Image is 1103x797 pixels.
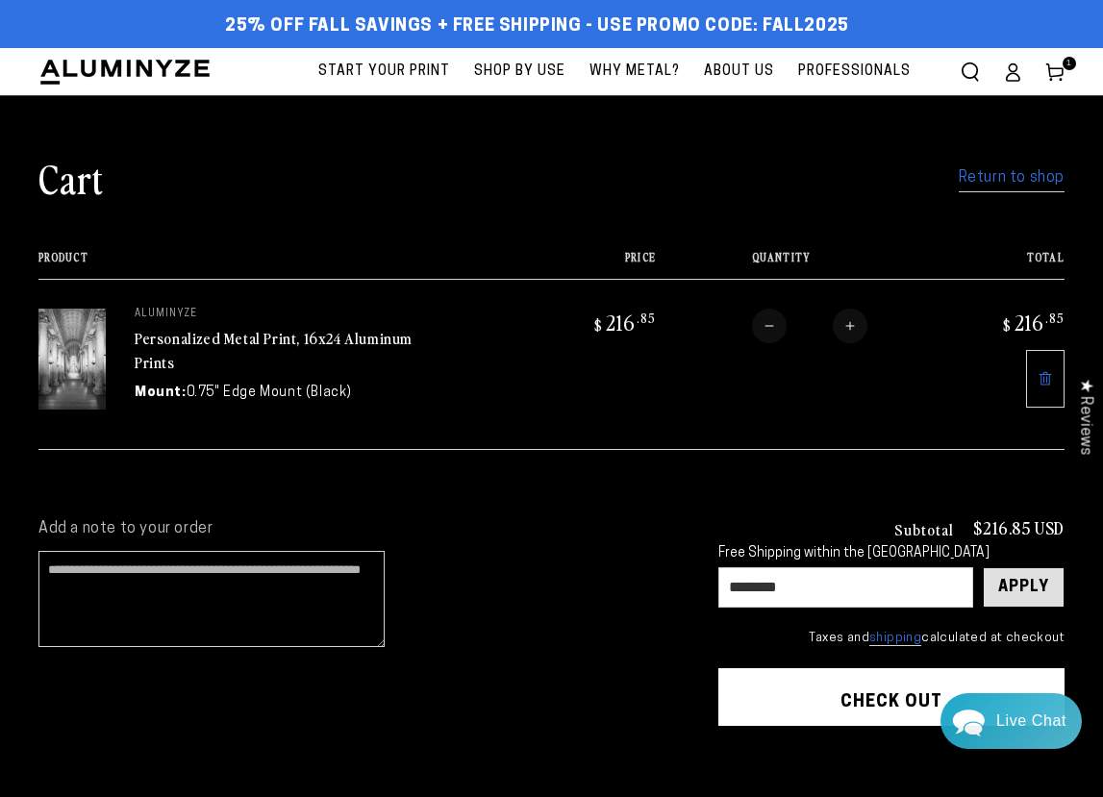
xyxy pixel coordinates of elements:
span: 1 [1066,57,1072,70]
input: Quantity for Personalized Metal Print, 16x24 Aluminum Prints [787,309,833,343]
a: Professionals [789,48,920,95]
small: Taxes and calculated at checkout [718,629,1065,648]
th: Total [940,251,1065,279]
button: Check out [718,668,1065,726]
img: Aluminyze [38,58,212,87]
h3: Subtotal [894,521,954,536]
p: aluminyze [135,309,423,320]
a: Return to shop [959,164,1065,192]
a: About Us [694,48,784,95]
th: Product [38,251,531,279]
div: Apply [998,568,1049,607]
sup: .85 [637,310,656,326]
a: Start Your Print [309,48,460,95]
a: Personalized Metal Print, 16x24 Aluminum Prints [135,327,413,373]
span: Why Metal? [589,60,680,84]
a: Why Metal? [580,48,689,95]
img: 16"x24" Rectangle White Glossy Aluminyzed Photo [38,309,106,410]
span: 25% off FALL Savings + Free Shipping - Use Promo Code: FALL2025 [225,16,849,37]
label: Add a note to your order [38,519,680,539]
th: Price [531,251,656,279]
div: Contact Us Directly [996,693,1066,749]
a: Remove 16"x24" Rectangle White Glossy Aluminyzed Photo [1026,350,1065,408]
bdi: 216 [1000,309,1065,336]
span: About Us [704,60,774,84]
span: $ [1003,315,1012,335]
span: Shop By Use [474,60,565,84]
span: Professionals [798,60,911,84]
a: Shop By Use [464,48,575,95]
p: $216.85 USD [973,519,1065,536]
span: $ [594,315,603,335]
div: Click to open Judge.me floating reviews tab [1066,363,1103,470]
a: shipping [869,632,921,646]
dd: 0.75" Edge Mount (Black) [187,383,352,403]
bdi: 216 [591,309,656,336]
th: Quantity [656,251,940,279]
span: Start Your Print [318,60,450,84]
h1: Cart [38,153,104,203]
sup: .85 [1045,310,1065,326]
summary: Search our site [949,51,991,93]
div: Free Shipping within the [GEOGRAPHIC_DATA] [718,546,1065,562]
div: Chat widget toggle [940,693,1082,749]
dt: Mount: [135,383,187,403]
